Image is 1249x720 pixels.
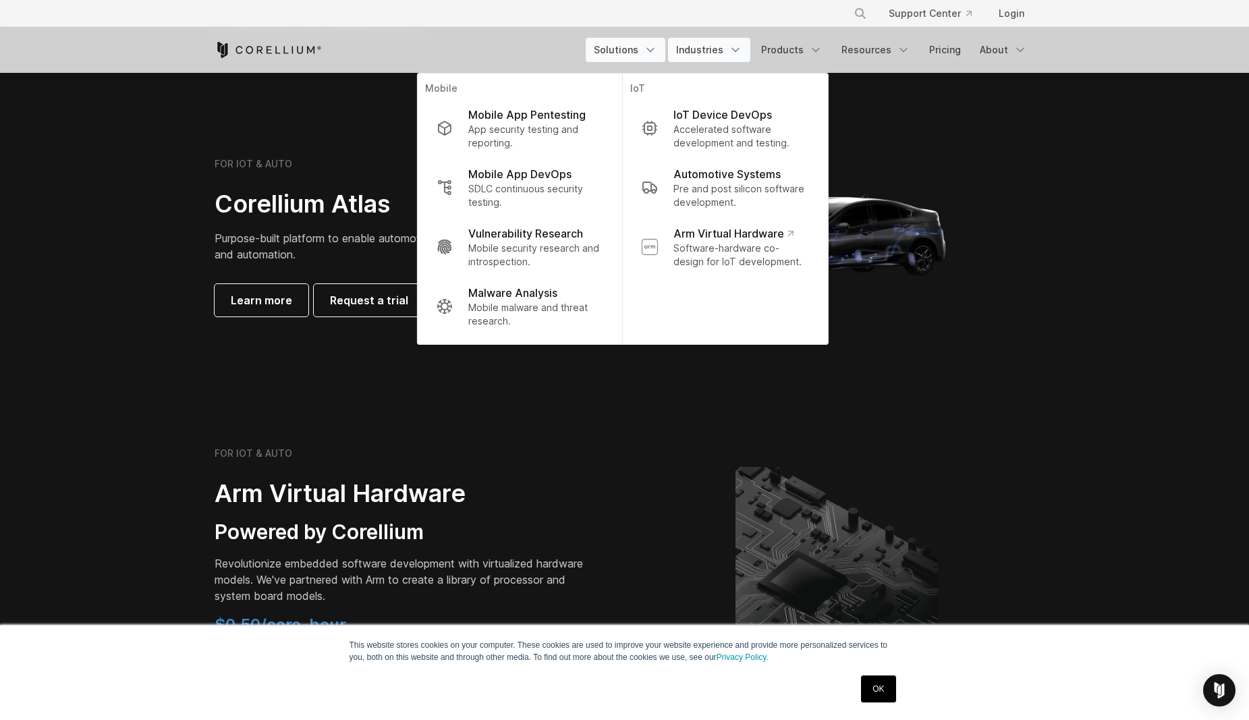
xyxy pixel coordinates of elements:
a: Vulnerability Research Mobile security research and introspection. [425,217,613,277]
a: Request a trial [314,284,424,316]
p: App security testing and reporting. [468,123,603,150]
p: Automotive Systems [673,166,781,182]
h6: FOR IOT & AUTO [215,447,292,460]
p: Arm Virtual Hardware [673,225,793,242]
a: Automotive Systems Pre and post silicon software development. [630,158,819,217]
p: Revolutionize embedded software development with virtualized hardware models. We've partnered wit... [215,555,592,604]
a: Login [988,1,1035,26]
a: Resources [833,38,918,62]
a: Products [753,38,831,62]
span: Request a trial [330,292,408,308]
a: OK [861,675,895,702]
div: Navigation Menu [837,1,1035,26]
p: Mobile malware and threat research. [468,301,603,328]
h6: FOR IOT & AUTO [215,158,292,170]
span: Learn more [231,292,292,308]
a: Malware Analysis Mobile malware and threat research. [425,277,613,336]
p: Pre and post silicon software development. [673,182,808,209]
p: Software-hardware co-design for IoT development. [673,242,808,269]
button: Search [848,1,872,26]
a: Support Center [878,1,982,26]
p: Mobile App Pentesting [468,107,586,123]
h2: Corellium Atlas [215,189,592,219]
h2: Arm Virtual Hardware [215,478,592,509]
a: Industries [668,38,750,62]
span: $0.50/core-hour [215,615,346,634]
p: Mobile [425,82,613,99]
a: Mobile App DevOps SDLC continuous security testing. [425,158,613,217]
a: About [972,38,1035,62]
div: Navigation Menu [586,38,1035,62]
h3: Powered by Corellium [215,520,592,545]
a: Learn more [215,284,308,316]
p: Mobile App DevOps [468,166,572,182]
span: Purpose-built platform to enable automotive software development, test, and automation. [215,231,579,261]
a: Solutions [586,38,665,62]
p: This website stores cookies on your computer. These cookies are used to improve your website expe... [350,639,900,663]
a: Mobile App Pentesting App security testing and reporting. [425,99,613,158]
img: Corellium_Hero_Atlas_alt [702,102,972,372]
p: Mobile security research and introspection. [468,242,603,269]
a: Arm Virtual Hardware Software-hardware co-design for IoT development. [630,217,819,277]
a: Corellium Home [215,42,322,58]
p: IoT Device DevOps [673,107,772,123]
div: Open Intercom Messenger [1203,674,1236,707]
p: IoT [630,82,819,99]
p: Accelerated software development and testing. [673,123,808,150]
p: Malware Analysis [468,285,557,301]
p: Vulnerability Research [468,225,583,242]
img: Corellium's ARM Virtual Hardware Platform [735,467,938,669]
p: SDLC continuous security testing. [468,182,603,209]
a: Privacy Policy. [717,653,769,662]
a: IoT Device DevOps Accelerated software development and testing. [630,99,819,158]
a: Pricing [921,38,969,62]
